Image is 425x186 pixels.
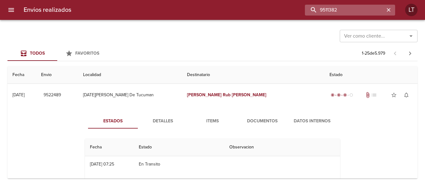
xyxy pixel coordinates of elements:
span: notifications_none [403,92,409,98]
button: Activar notificaciones [400,89,413,101]
span: Pagina anterior [388,50,403,56]
th: Envio [36,66,78,84]
span: Detalles [142,117,184,125]
span: radio_button_unchecked [349,93,353,97]
th: Fecha [85,138,134,156]
span: Items [191,117,234,125]
span: No tiene pedido asociado [371,92,377,98]
span: radio_button_checked [337,93,341,97]
span: Pagina siguiente [403,46,418,61]
em: Rub [223,92,231,98]
div: [DATE] [12,92,25,98]
div: Abrir información de usuario [405,4,418,16]
span: star_border [391,92,397,98]
div: Tabs Envios [7,46,107,61]
th: Observacion [224,138,340,156]
td: [DATE][PERSON_NAME] De Tucuman [78,84,182,106]
div: En viaje [329,92,354,98]
th: Destinatario [182,66,324,84]
span: Documentos [241,117,283,125]
div: Tabs detalle de guia [88,114,337,129]
span: Favoritos [75,51,99,56]
span: radio_button_checked [331,93,334,97]
span: radio_button_checked [343,93,347,97]
span: Estados [92,117,134,125]
em: [PERSON_NAME] [187,92,222,98]
input: buscar [305,5,385,16]
span: Datos Internos [291,117,333,125]
button: Agregar a favoritos [388,89,400,101]
th: Estado [325,66,418,84]
th: Localidad [78,66,182,84]
span: Todos [30,51,45,56]
td: En Transito [134,156,224,172]
th: Estado [134,138,224,156]
button: menu [4,2,19,17]
em: [PERSON_NAME] [232,92,266,98]
button: Abrir [407,32,415,40]
div: [DATE] 09:47 [90,178,114,183]
span: 9522489 [44,91,61,99]
th: Fecha [7,66,36,84]
span: Tiene documentos adjuntos [365,92,371,98]
div: [DATE] 07:25 [90,161,114,167]
div: LT [405,4,418,16]
h6: Envios realizados [24,5,71,15]
p: 1 - 25 de 5.979 [362,50,385,57]
button: 9522489 [41,89,63,101]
